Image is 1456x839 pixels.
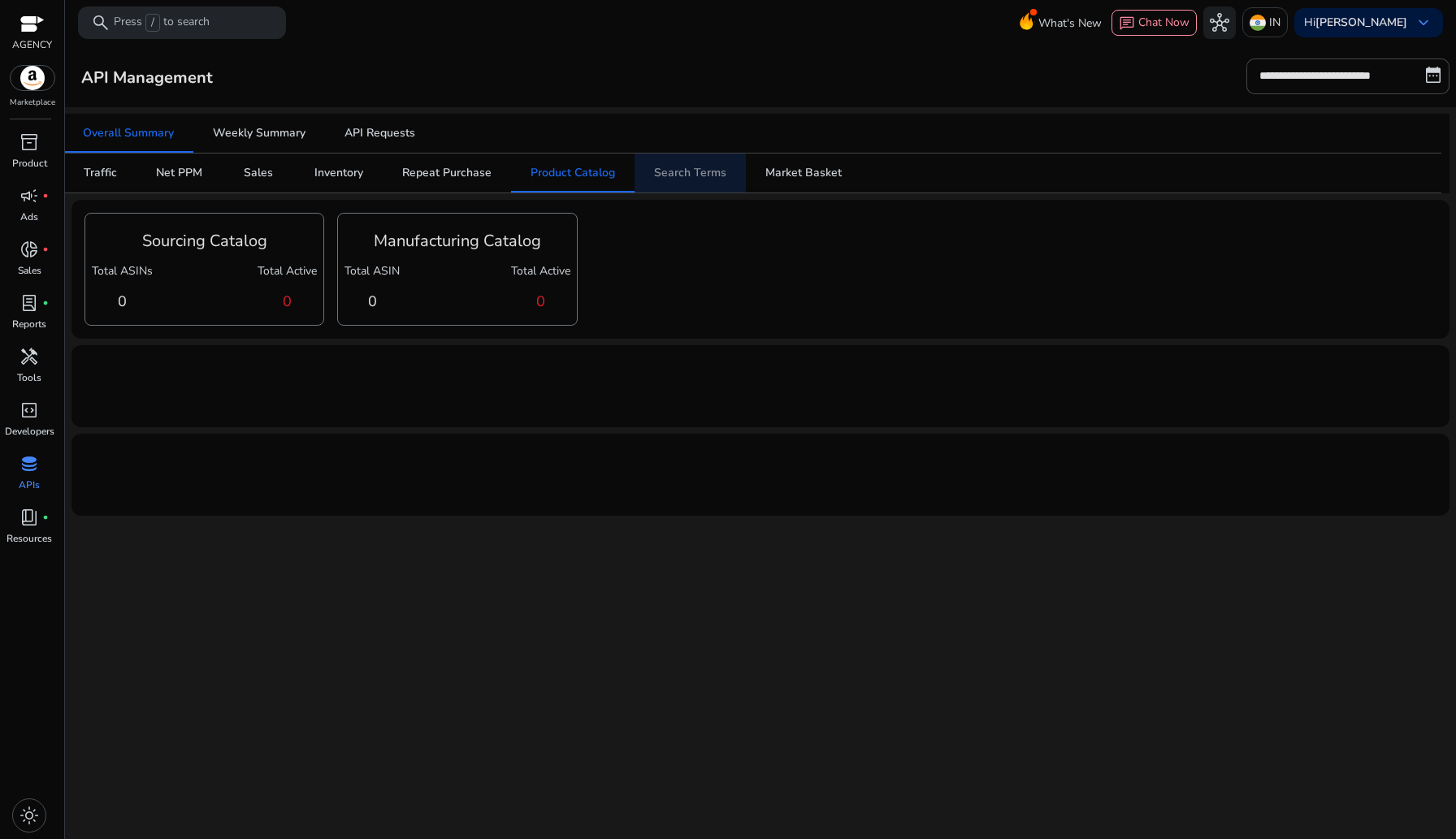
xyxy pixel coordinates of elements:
h3: Sourcing Catalog [142,231,267,251]
span: fiber_manual_record [42,514,49,521]
p: Hi [1304,17,1407,28]
b: [PERSON_NAME] [1315,15,1407,30]
span: database [19,454,39,474]
div: Traffic [84,167,117,179]
span: What's New [1038,9,1102,37]
h4: 0 [368,290,377,313]
img: amazon.svg [11,66,54,90]
span: keyboard_arrow_down [1414,13,1433,32]
div: Repeat Purchase [402,167,492,179]
p: Developers [5,424,54,439]
div: Weekly Summary [213,128,305,139]
p: IN [1269,8,1280,37]
div: Search Terms [654,167,726,179]
p: Reports [12,317,46,331]
button: chatChat Now [1111,10,1197,36]
span: fiber_manual_record [42,192,49,199]
p: Total Active [511,263,570,279]
p: Total ASINs [92,263,153,279]
span: handyman [19,347,39,366]
p: APIs [19,478,40,492]
span: campaign [19,186,39,205]
span: code_blocks [19,400,39,420]
span: donut_small [19,240,39,259]
p: Total Active [258,263,317,279]
p: Total ASIN [344,263,400,279]
span: / [145,14,160,32]
p: Ads [20,210,38,224]
p: AGENCY [12,37,52,52]
div: Market Basket [765,167,842,179]
p: Sales [18,263,41,278]
span: light_mode [19,806,39,825]
h3: API Management [71,68,223,88]
span: Chat Now [1138,15,1189,30]
span: fiber_manual_record [42,246,49,253]
p: Resources [6,531,52,546]
span: inventory_2 [19,132,39,152]
div: Net PPM [156,167,202,179]
span: chat [1119,15,1135,32]
h4: 0 [118,290,127,313]
div: Product Catalog [531,167,615,179]
div: Sales [244,167,273,179]
button: hub [1203,6,1236,39]
div: Overall Summary [83,128,174,139]
h4: 0 [536,290,545,313]
span: search [91,13,110,32]
p: Product [12,156,47,171]
p: Marketplace [10,97,55,109]
span: fiber_manual_record [42,300,49,306]
img: in.svg [1250,15,1266,31]
div: Inventory [314,167,363,179]
span: lab_profile [19,293,39,313]
span: book_4 [19,508,39,527]
p: Press to search [114,14,210,32]
h4: 0 [283,290,292,313]
h3: Manufacturing Catalog [374,231,541,251]
div: API Requests [344,128,415,139]
p: Tools [17,370,41,385]
span: hub [1210,13,1229,32]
